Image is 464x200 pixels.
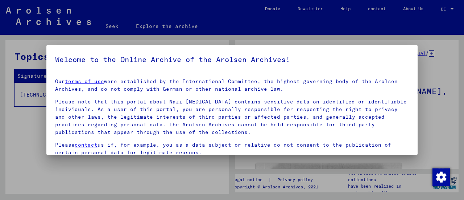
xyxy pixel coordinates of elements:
font: Our [55,78,65,85]
font: us if, for example, you as a data subject or relative do not consent to the publication of certai... [55,142,391,156]
font: Welcome to the Online Archive of the Arolsen Archives! [55,55,290,64]
font: were established by the International Committee, the highest governing body of the Arolsen Archiv... [55,78,398,92]
font: Please note that this portal about Nazi [MEDICAL_DATA] contains sensitive data on identified or i... [55,98,407,135]
font: Please [55,142,75,148]
a: terms of use [65,78,104,85]
img: Change consent [432,168,450,186]
a: contact [75,142,98,148]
